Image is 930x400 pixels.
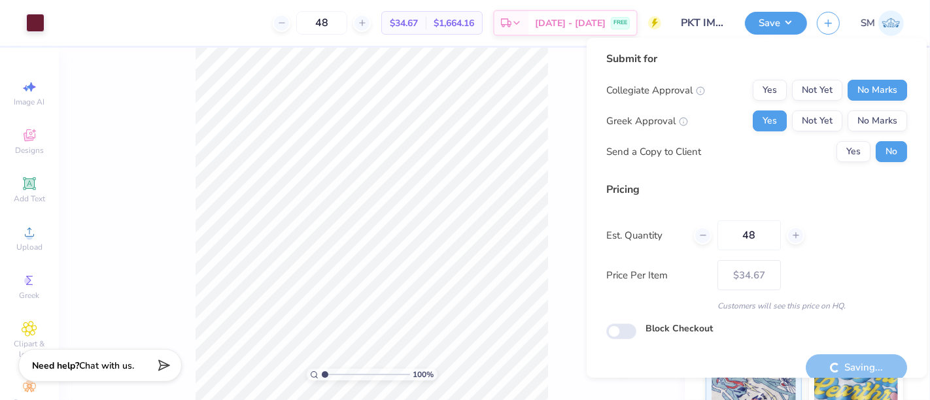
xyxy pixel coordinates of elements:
[792,110,842,131] button: Not Yet
[646,322,713,335] label: Block Checkout
[848,80,907,101] button: No Marks
[606,144,701,159] div: Send a Copy to Client
[878,10,904,36] img: Shruthi Mohan
[861,16,875,31] span: SM
[606,268,708,283] label: Price Per Item
[7,339,52,359] span: Clipart & logos
[753,110,787,131] button: Yes
[535,16,606,30] span: [DATE] - [DATE]
[413,369,434,380] span: 100 %
[606,228,684,243] label: Est. Quantity
[717,220,781,250] input: – –
[606,300,907,312] div: Customers will see this price on HQ.
[876,141,907,162] button: No
[792,80,842,101] button: Not Yet
[745,12,807,35] button: Save
[613,18,627,27] span: FREE
[848,110,907,131] button: No Marks
[15,145,44,156] span: Designs
[16,242,43,252] span: Upload
[20,290,40,301] span: Greek
[606,51,907,67] div: Submit for
[79,359,134,372] span: Chat with us.
[32,359,79,372] strong: Need help?
[390,16,418,30] span: $34.67
[434,16,474,30] span: $1,664.16
[671,10,735,36] input: Untitled Design
[836,141,870,162] button: Yes
[606,83,705,98] div: Collegiate Approval
[861,10,904,36] a: SM
[296,11,347,35] input: – –
[606,182,907,197] div: Pricing
[606,114,688,129] div: Greek Approval
[14,97,45,107] span: Image AI
[14,193,45,204] span: Add Text
[753,80,787,101] button: Yes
